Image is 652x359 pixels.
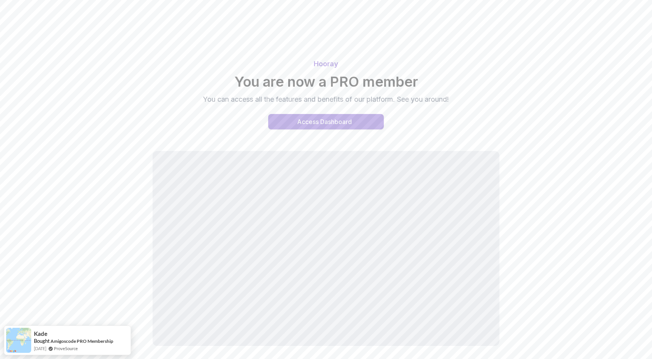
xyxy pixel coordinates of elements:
[54,345,78,352] a: ProveSource
[268,114,384,129] button: Access Dashboard
[34,330,47,337] span: Kade
[34,345,46,352] span: [DATE]
[268,114,384,129] a: access-dashboard
[197,94,455,105] p: You can access all the features and benefits of our platform. See you around!
[297,117,352,126] div: Access Dashboard
[50,338,113,344] a: Amigoscode PRO Membership
[56,74,596,89] h2: You are now a PRO member
[56,59,596,69] p: Hooray
[6,328,31,353] img: provesource social proof notification image
[34,338,50,344] span: Bought
[153,151,499,346] iframe: welcome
